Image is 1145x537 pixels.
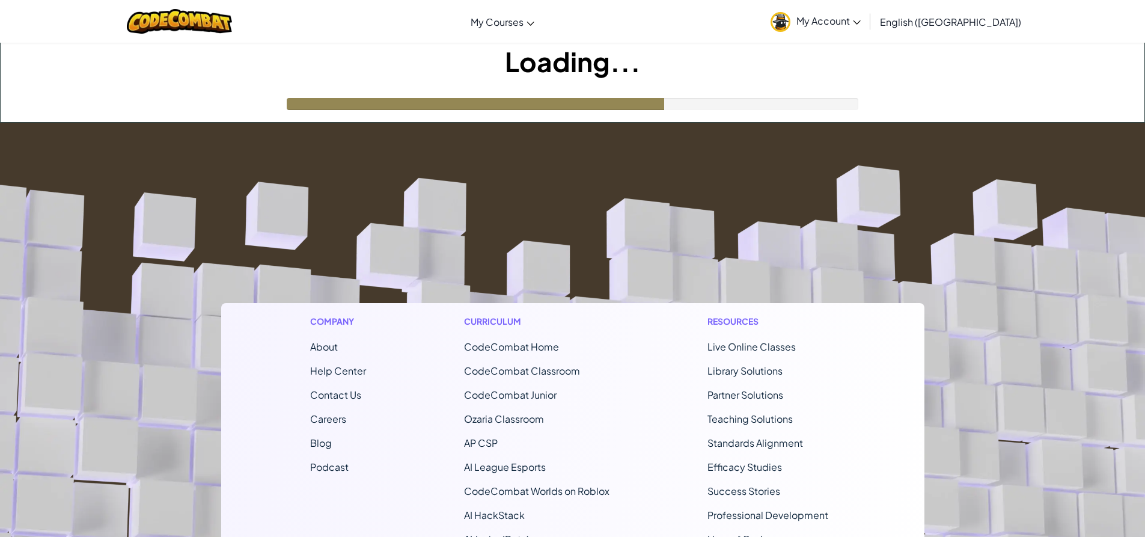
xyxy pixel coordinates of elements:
[464,437,498,449] a: AP CSP
[464,364,580,377] a: CodeCombat Classroom
[464,315,609,328] h1: Curriculum
[707,461,782,473] a: Efficacy Studies
[464,340,559,353] span: CodeCombat Home
[464,461,546,473] a: AI League Esports
[707,340,796,353] a: Live Online Classes
[310,461,349,473] a: Podcast
[765,2,867,40] a: My Account
[874,5,1027,38] a: English ([GEOGRAPHIC_DATA])
[707,364,783,377] a: Library Solutions
[796,14,861,27] span: My Account
[310,388,361,401] span: Contact Us
[880,16,1021,28] span: English ([GEOGRAPHIC_DATA])
[771,12,790,32] img: avatar
[464,509,525,521] a: AI HackStack
[464,485,609,497] a: CodeCombat Worlds on Roblox
[310,340,338,353] a: About
[310,364,366,377] a: Help Center
[464,388,557,401] a: CodeCombat Junior
[310,315,366,328] h1: Company
[310,413,346,425] a: Careers
[707,315,835,328] h1: Resources
[465,5,540,38] a: My Courses
[127,9,232,34] img: CodeCombat logo
[310,437,332,449] a: Blog
[707,509,828,521] a: Professional Development
[1,43,1144,80] h1: Loading...
[464,413,544,425] a: Ozaria Classroom
[471,16,524,28] span: My Courses
[707,388,783,401] a: Partner Solutions
[707,485,780,497] a: Success Stories
[707,413,793,425] a: Teaching Solutions
[707,437,803,449] a: Standards Alignment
